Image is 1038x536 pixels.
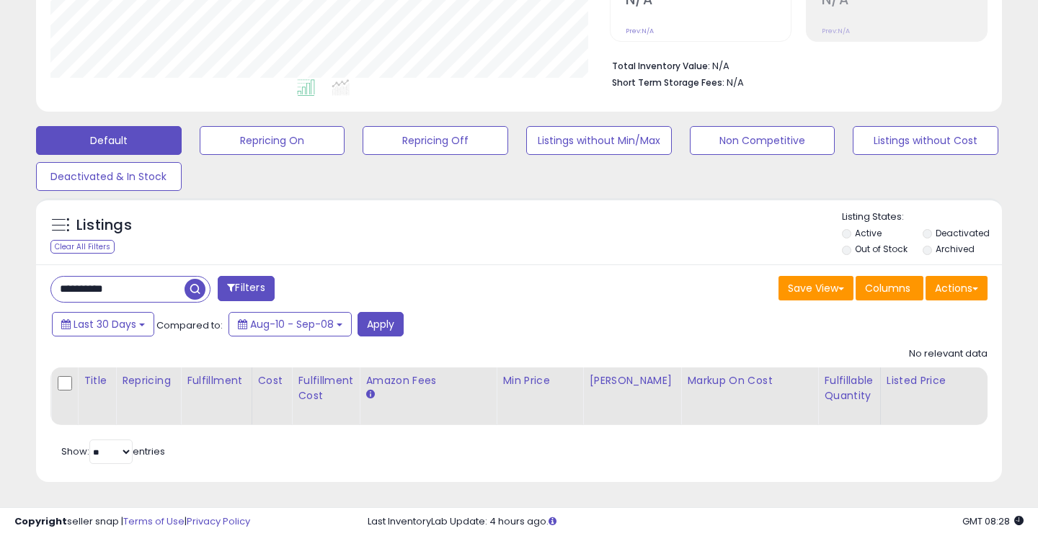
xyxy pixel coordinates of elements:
div: Fulfillable Quantity [824,373,874,403]
b: Total Inventory Value: [612,60,710,72]
button: Listings without Min/Max [526,126,672,155]
span: Compared to: [156,318,223,332]
span: Show: entries [61,445,165,458]
h5: Listings [76,215,132,236]
label: Active [855,227,882,239]
div: Amazon Fees [365,373,490,388]
div: [PERSON_NAME] [589,373,675,388]
span: N/A [727,76,744,89]
span: Aug-10 - Sep-08 [250,317,334,331]
a: Terms of Use [123,514,185,528]
th: The percentage added to the cost of goods (COGS) that forms the calculator for Min & Max prices. [681,367,818,425]
span: 2025-10-9 08:28 GMT [962,514,1024,528]
button: Aug-10 - Sep-08 [229,312,352,336]
label: Archived [936,243,975,255]
div: No relevant data [909,347,988,361]
li: N/A [612,56,977,73]
button: Repricing On [200,126,345,155]
div: Fulfillment Cost [298,373,353,403]
label: Out of Stock [855,243,908,255]
div: seller snap | | [14,515,250,529]
button: Apply [358,312,404,336]
div: Clear All Filters [50,240,115,254]
div: Min Price [502,373,577,388]
button: Save View [778,276,853,300]
span: Columns [865,281,910,295]
button: Filters [218,276,274,301]
div: Markup on Cost [687,373,812,388]
button: Listings without Cost [853,126,998,155]
button: Actions [926,276,988,300]
button: Last 30 Days [52,312,154,336]
button: Default [36,126,182,155]
button: Repricing Off [363,126,508,155]
p: Listing States: [842,210,1003,224]
div: Last InventoryLab Update: 4 hours ago. [368,515,1024,529]
div: Title [84,373,110,388]
small: Amazon Fees. [365,388,374,401]
div: Cost [258,373,286,388]
button: Non Competitive [690,126,835,155]
button: Deactivated & In Stock [36,162,182,191]
strong: Copyright [14,514,67,528]
div: Repricing [122,373,174,388]
small: Prev: N/A [822,27,850,35]
b: Short Term Storage Fees: [612,76,724,89]
a: Privacy Policy [187,514,250,528]
span: Last 30 Days [74,317,136,331]
small: Prev: N/A [626,27,654,35]
label: Deactivated [936,227,990,239]
div: Fulfillment [187,373,245,388]
button: Columns [856,276,923,300]
div: Listed Price [887,373,1011,388]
